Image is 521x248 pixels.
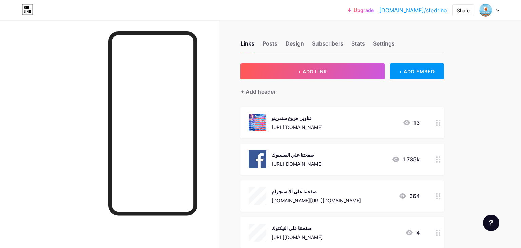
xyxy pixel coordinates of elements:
div: Posts [263,39,277,52]
div: 4 [405,229,420,237]
div: [URL][DOMAIN_NAME] [272,234,323,241]
div: Settings [373,39,395,52]
div: صفحتنا علي الفيسبوك [272,151,323,158]
div: + ADD EMBED [390,63,444,79]
div: Stats [351,39,365,52]
div: Share [457,7,470,14]
img: عناوين فروع ستدرينو [249,114,266,131]
a: Upgrade [348,7,374,13]
div: عناوين فروع ستدرينو [272,114,323,122]
button: + ADD LINK [240,63,385,79]
div: Design [286,39,304,52]
div: Subscribers [312,39,343,52]
div: + Add header [240,88,276,96]
img: صفحتنا علي الفيسبوك [249,150,266,168]
div: [DOMAIN_NAME][URL][DOMAIN_NAME] [272,197,361,204]
img: Moustafa Mamdouh [479,4,492,17]
div: 1.735k [392,155,420,163]
div: صفحتنا علي التيكتوك [272,225,323,232]
div: 364 [399,192,420,200]
div: صفحتنا علي الانستجرام [272,188,361,195]
span: + ADD LINK [298,69,327,74]
div: Links [240,39,254,52]
div: 13 [403,119,420,127]
a: [DOMAIN_NAME]/stedrino [379,6,447,14]
div: [URL][DOMAIN_NAME] [272,160,323,167]
div: [URL][DOMAIN_NAME] [272,124,323,131]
